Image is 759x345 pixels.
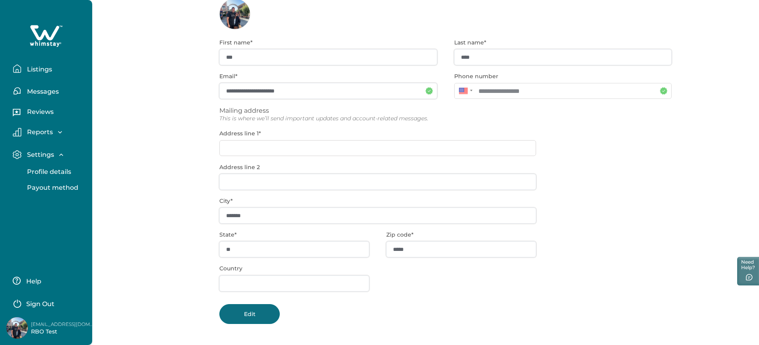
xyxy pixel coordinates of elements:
p: Payout method [25,184,78,192]
button: Settings [13,150,86,159]
button: Reports [13,128,86,137]
p: Listings [25,66,52,73]
button: Sign Out [13,295,83,311]
button: Listings [13,61,86,77]
button: Messages [13,83,86,99]
p: Help [24,278,41,285]
p: Settings [25,151,54,159]
p: Sign Out [26,300,54,308]
button: Profile details [18,164,91,180]
p: Reviews [25,108,54,116]
p: Reports [25,128,53,136]
p: [EMAIL_ADDRESS][DOMAIN_NAME] [31,320,95,328]
p: Messages [25,88,59,96]
img: Whimstay Host [6,317,28,339]
p: Phone number [454,73,667,80]
button: Payout method [18,180,91,196]
div: Settings [13,164,86,196]
button: Help [13,273,83,289]
button: Edit [219,304,280,324]
div: United States: + 1 [454,83,475,99]
p: Profile details [25,168,71,176]
p: RBO Test [31,328,95,336]
button: Reviews [13,105,86,121]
